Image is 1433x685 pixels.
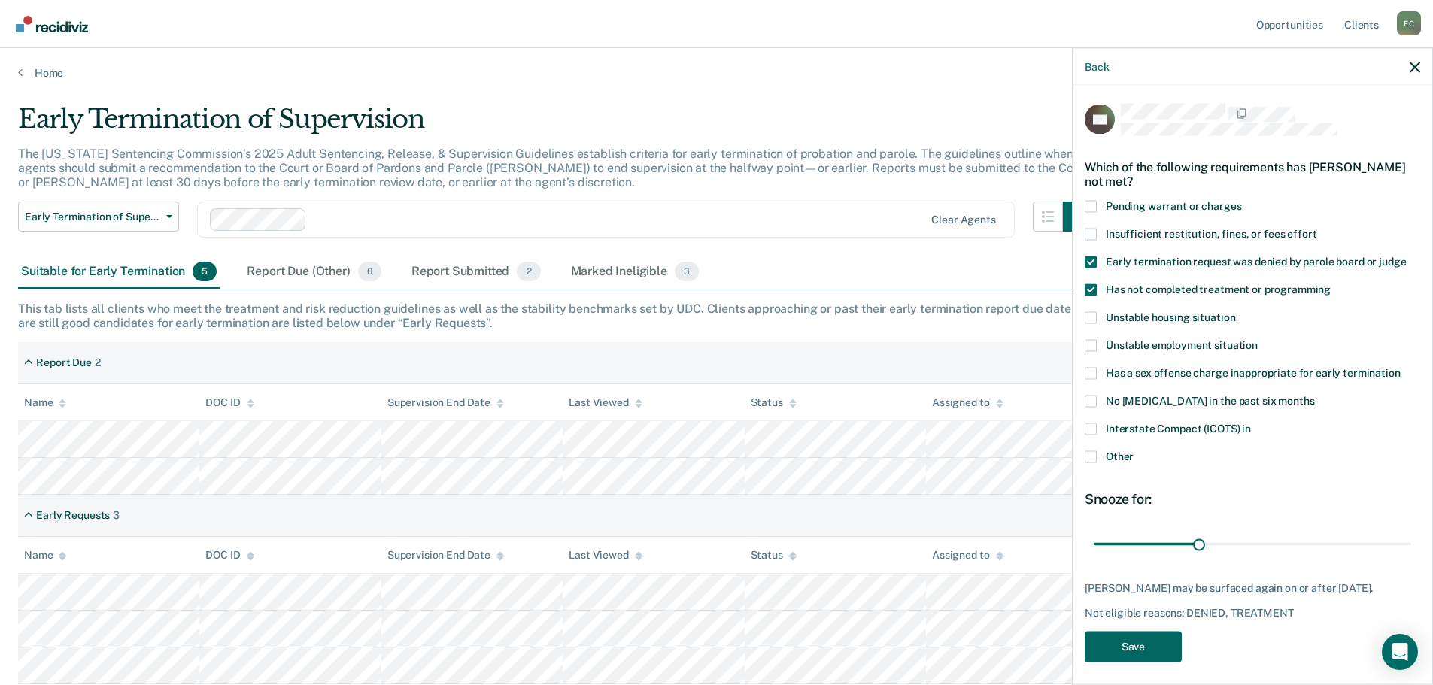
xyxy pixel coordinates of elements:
p: The [US_STATE] Sentencing Commission’s 2025 Adult Sentencing, Release, & Supervision Guidelines e... [18,147,1088,189]
span: Interstate Compact (ICOTS) in [1106,422,1251,434]
div: This tab lists all clients who meet the treatment and risk reduction guidelines as well as the st... [18,302,1415,330]
button: Back [1085,60,1109,73]
span: Early Termination of Supervision [25,211,160,223]
div: Not eligible reasons: DENIED, TREATMENT [1085,607,1420,620]
div: Status [751,549,797,562]
div: Status [751,396,797,409]
div: Marked Ineligible [568,256,703,289]
div: Suitable for Early Termination [18,256,220,289]
span: 5 [193,262,217,281]
span: Has a sex offense charge inappropriate for early termination [1106,366,1401,378]
div: Open Intercom Messenger [1382,634,1418,670]
div: 2 [95,356,101,369]
div: Assigned to [932,549,1003,562]
div: Early Requests [36,509,110,522]
div: Clear agents [931,214,995,226]
button: Profile dropdown button [1397,11,1421,35]
div: Last Viewed [569,549,642,562]
div: Early Termination of Supervision [18,104,1093,147]
a: Home [18,66,1415,80]
span: No [MEDICAL_DATA] in the past six months [1106,394,1314,406]
div: Snooze for: [1085,490,1420,507]
span: 0 [358,262,381,281]
span: 2 [517,262,540,281]
div: DOC ID [205,549,254,562]
span: Has not completed treatment or programming [1106,283,1331,295]
div: Supervision End Date [387,549,504,562]
div: Supervision End Date [387,396,504,409]
div: Name [24,549,66,562]
div: Report Due [36,356,92,369]
div: [PERSON_NAME] may be surfaced again on or after [DATE]. [1085,581,1420,594]
span: Insufficient restitution, fines, or fees effort [1106,227,1316,239]
span: Unstable employment situation [1106,338,1258,350]
div: 3 [113,509,120,522]
div: Name [24,396,66,409]
div: Report Submitted [408,256,544,289]
div: Report Due (Other) [244,256,384,289]
span: Early termination request was denied by parole board or judge [1106,255,1406,267]
span: Unstable housing situation [1106,311,1235,323]
span: Pending warrant or charges [1106,199,1241,211]
img: Recidiviz [16,16,88,32]
span: 3 [675,262,699,281]
div: Assigned to [932,396,1003,409]
div: Last Viewed [569,396,642,409]
div: E C [1397,11,1421,35]
span: Other [1106,450,1134,462]
button: Save [1085,631,1182,662]
div: Which of the following requirements has [PERSON_NAME] not met? [1085,147,1420,200]
div: DOC ID [205,396,254,409]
